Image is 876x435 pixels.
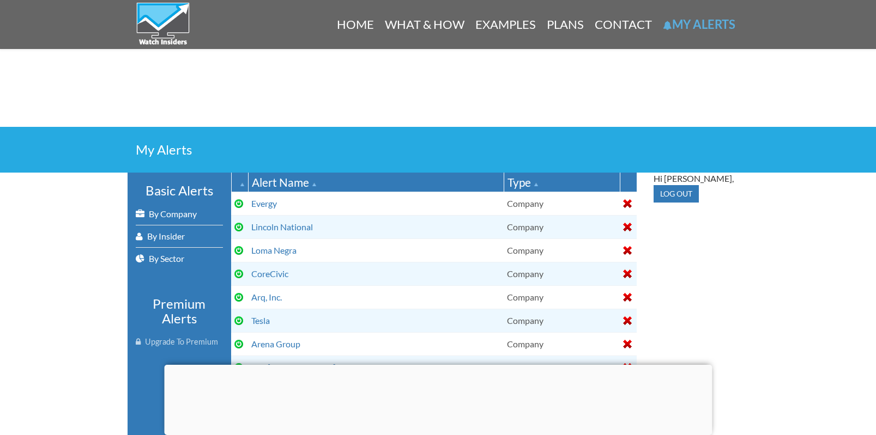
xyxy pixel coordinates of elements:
[620,173,637,192] th: : No sort applied, activate to apply an ascending sort
[251,268,288,279] a: CoreCivic
[136,248,223,269] a: By Sector
[136,225,223,247] a: By Insider
[136,183,223,198] h3: Basic Alerts
[504,192,620,215] td: Company
[248,173,504,192] th: Alert Name: Ascending sort applied, activate to apply a descending sort
[504,332,620,356] td: Company
[136,203,223,225] a: By Company
[504,356,620,379] td: Company
[251,292,282,302] a: Arq, Inc.
[504,309,620,332] td: Company
[504,285,620,309] td: Company
[251,362,336,372] a: Fair [PERSON_NAME]
[251,315,270,326] a: Tesla
[504,238,620,262] td: Company
[654,173,741,185] div: Hi [PERSON_NAME],
[504,173,620,192] th: Type: Ascending sort applied, activate to apply a descending sort
[504,262,620,285] td: Company
[654,185,699,203] input: Log out
[136,331,223,353] a: Upgrade To Premium
[251,222,313,232] a: Lincoln National
[251,339,300,349] a: Arena Group
[136,143,741,156] h2: My Alerts
[504,215,620,238] td: Company
[252,174,500,190] div: Alert Name
[508,174,617,190] div: Type
[136,297,223,326] h3: Premium Alerts
[164,365,712,432] iframe: Advertisement
[251,245,297,255] a: Loma Negra
[251,198,277,209] a: Evergy
[231,173,248,192] th: : Ascending sort applied, activate to apply a descending sort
